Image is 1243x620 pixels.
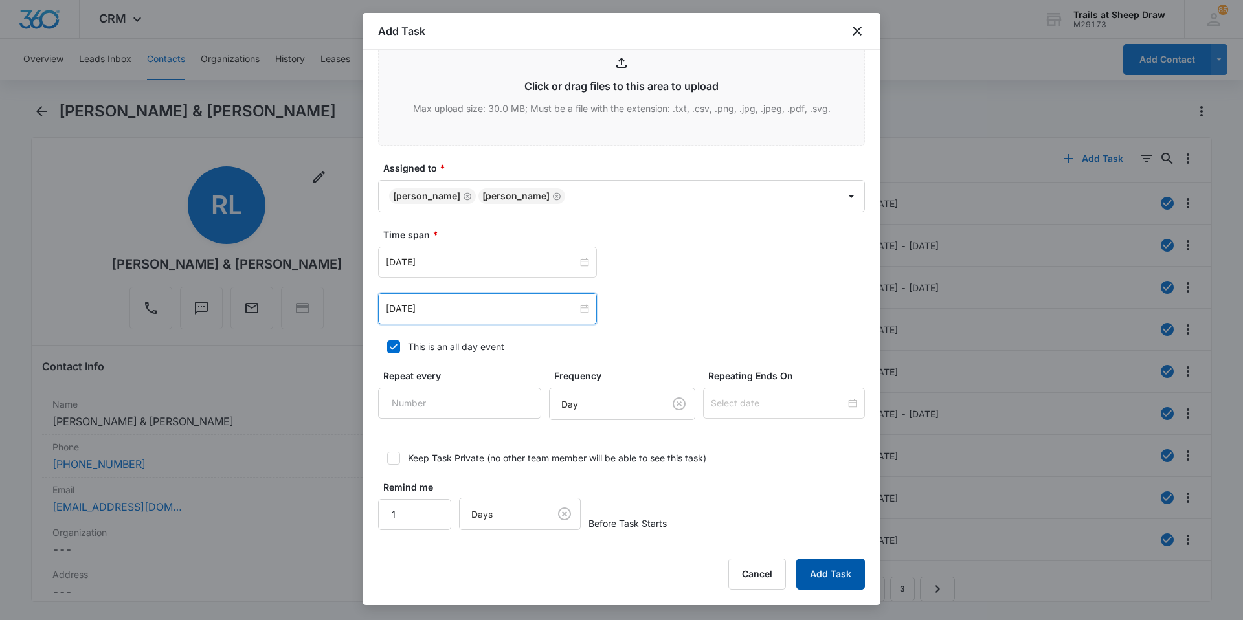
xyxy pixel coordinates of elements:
[378,23,425,39] h1: Add Task
[378,499,451,530] input: Number
[669,393,689,414] button: Clear
[550,192,561,201] div: Remove Ethan Esparza-Escobar
[728,559,786,590] button: Cancel
[482,192,550,201] div: [PERSON_NAME]
[711,396,845,410] input: Select date
[383,161,870,175] label: Assigned to
[383,480,456,494] label: Remind me
[554,504,575,524] button: Clear
[383,228,870,241] label: Time span
[383,369,546,382] label: Repeat every
[378,388,541,419] input: Number
[708,369,870,382] label: Repeating Ends On
[386,255,577,269] input: Sep 5, 2025
[408,340,504,353] div: This is an all day event
[386,302,577,316] input: Sep 9, 2025
[393,192,460,201] div: [PERSON_NAME]
[408,451,706,465] div: Keep Task Private (no other team member will be able to see this task)
[554,369,700,382] label: Frequency
[849,23,865,39] button: close
[460,192,472,201] div: Remove Edgar Jimenez
[796,559,865,590] button: Add Task
[588,516,667,530] span: Before Task Starts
